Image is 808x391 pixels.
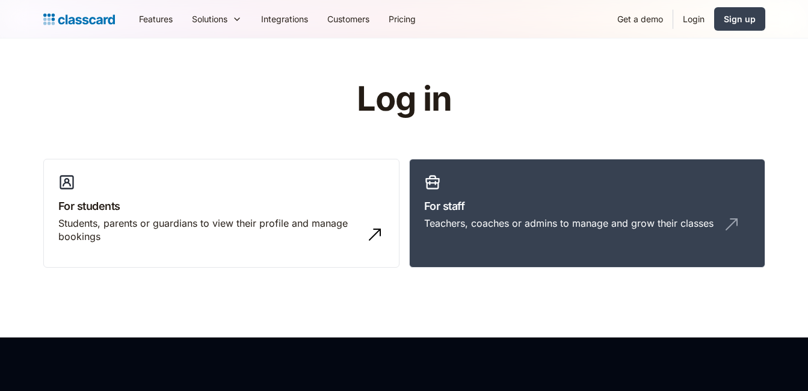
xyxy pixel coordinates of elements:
div: Students, parents or guardians to view their profile and manage bookings [58,217,360,244]
a: home [43,11,115,28]
div: Solutions [192,13,227,25]
a: Pricing [379,5,425,32]
a: Integrations [251,5,318,32]
h1: Log in [213,81,595,118]
div: Solutions [182,5,251,32]
a: Features [129,5,182,32]
h3: For staff [424,198,750,214]
h3: For students [58,198,384,214]
a: Login [673,5,714,32]
a: Get a demo [608,5,673,32]
a: Customers [318,5,379,32]
div: Teachers, coaches or admins to manage and grow their classes [424,217,714,230]
a: Sign up [714,7,765,31]
a: For studentsStudents, parents or guardians to view their profile and manage bookings [43,159,399,268]
a: For staffTeachers, coaches or admins to manage and grow their classes [409,159,765,268]
div: Sign up [724,13,756,25]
